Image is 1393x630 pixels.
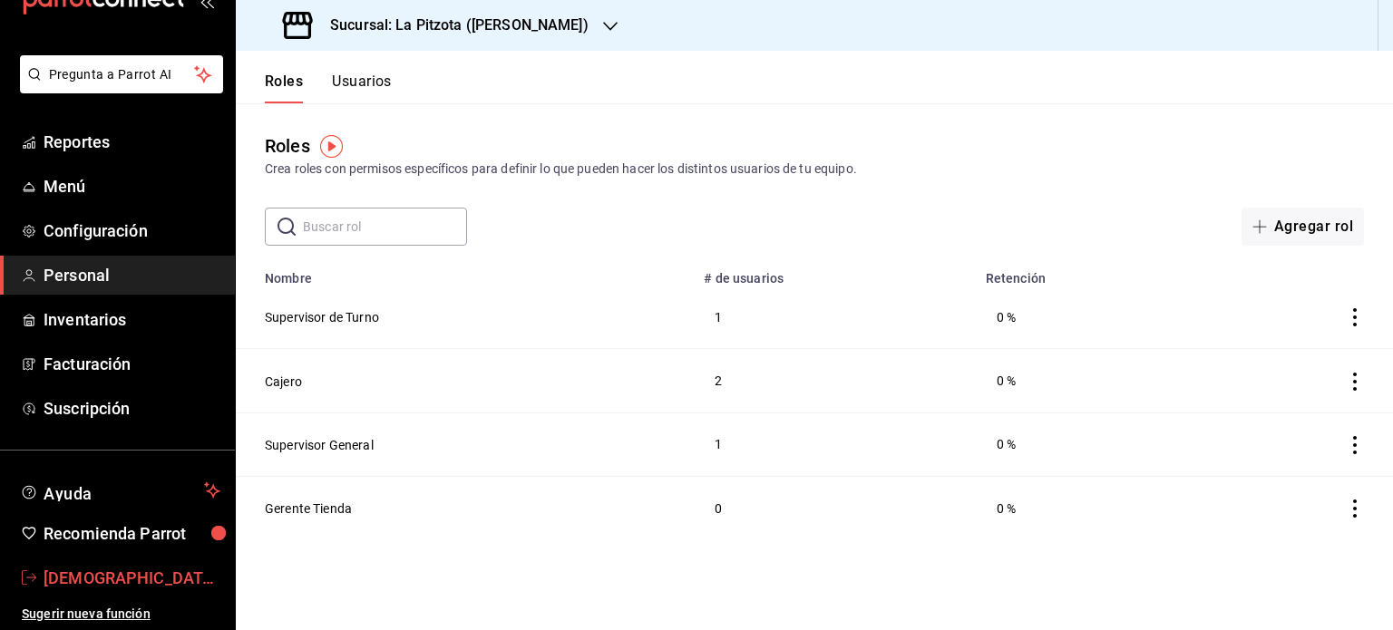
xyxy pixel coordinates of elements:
[1346,373,1364,391] button: actions
[265,436,374,454] button: Supervisor General
[303,208,467,245] input: Buscar rol
[44,480,197,501] span: Ayuda
[22,605,220,624] span: Sugerir nueva función
[693,286,974,349] td: 1
[44,263,220,287] span: Personal
[975,412,1203,476] td: 0 %
[975,476,1203,539] td: 0 %
[44,218,220,243] span: Configuración
[975,349,1203,412] td: 0 %
[49,65,195,84] span: Pregunta a Parrot AI
[1346,499,1364,518] button: actions
[44,566,220,590] span: [DEMOGRAPHIC_DATA][PERSON_NAME]
[320,135,343,158] img: Tooltip marker
[693,349,974,412] td: 2
[693,476,974,539] td: 0
[44,396,220,421] span: Suscripción
[265,499,352,518] button: Gerente Tienda
[44,130,220,154] span: Reportes
[1346,308,1364,326] button: actions
[975,286,1203,349] td: 0 %
[44,174,220,199] span: Menú
[44,307,220,332] span: Inventarios
[975,260,1203,286] th: Retención
[1346,436,1364,454] button: actions
[265,73,303,103] button: Roles
[332,73,392,103] button: Usuarios
[44,352,220,376] span: Facturación
[693,412,974,476] td: 1
[265,160,1364,179] div: Crea roles con permisos específicos para definir lo que pueden hacer los distintos usuarios de tu...
[20,55,223,93] button: Pregunta a Parrot AI
[316,15,589,36] h3: Sucursal: La Pitzota ([PERSON_NAME])
[265,308,379,326] button: Supervisor de Turno
[44,521,220,546] span: Recomienda Parrot
[265,132,310,160] div: Roles
[693,260,974,286] th: # de usuarios
[265,373,302,391] button: Cajero
[236,260,693,286] th: Nombre
[1242,208,1364,246] button: Agregar rol
[265,73,392,103] div: navigation tabs
[13,78,223,97] a: Pregunta a Parrot AI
